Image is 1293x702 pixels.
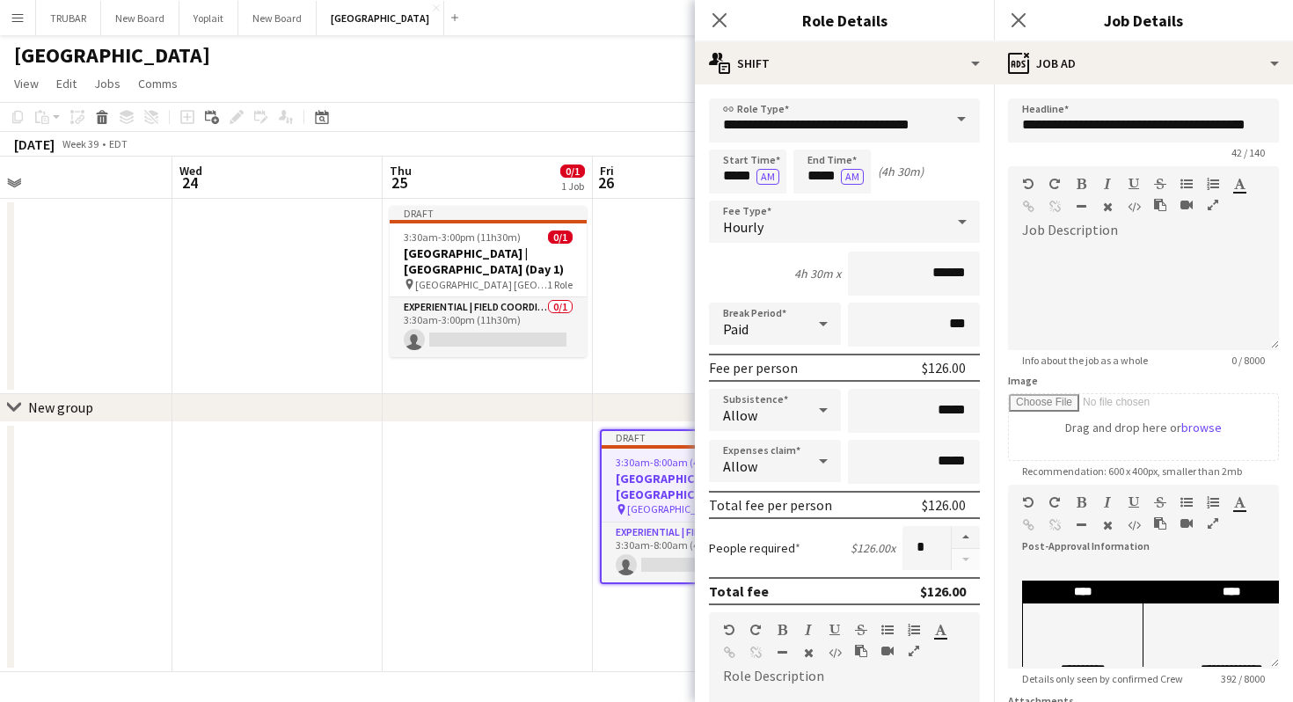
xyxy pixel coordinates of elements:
div: Total fee [709,582,769,600]
button: Strikethrough [855,623,867,637]
button: Undo [1022,177,1034,191]
span: 24 [177,172,202,193]
button: Unordered List [881,623,894,637]
span: Hourly [723,218,763,236]
button: Paste as plain text [1154,198,1166,212]
button: Horizontal Line [776,646,788,660]
button: Redo [1048,495,1061,509]
button: New Board [101,1,179,35]
div: $126.00 [922,496,966,514]
button: New Board [238,1,317,35]
span: Jobs [94,76,121,91]
span: Thu [390,163,412,179]
a: View [7,72,46,95]
a: Comms [131,72,185,95]
div: $126.00 [920,582,966,600]
button: Insert video [881,644,894,658]
span: Comms [138,76,178,91]
span: Allow [723,406,757,424]
span: Paid [723,320,749,338]
h3: [GEOGRAPHIC_DATA] | [GEOGRAPHIC_DATA] (Day 1) [602,471,795,502]
div: 1 Job [561,179,584,193]
button: Horizontal Line [1075,518,1087,532]
div: [DATE] [14,135,55,153]
h3: [GEOGRAPHIC_DATA] | [GEOGRAPHIC_DATA] (Day 1) [390,245,587,277]
app-card-role: Experiential | Field Coordinator0/13:30am-8:00am (4h30m) [602,523,795,582]
button: AM [841,169,864,185]
button: Text Color [934,623,946,637]
button: Redo [1048,177,1061,191]
span: [GEOGRAPHIC_DATA] [GEOGRAPHIC_DATA] [415,278,547,291]
button: Fullscreen [908,644,920,658]
span: 3:30am-3:00pm (11h30m) [404,230,521,244]
button: TRUBAR [36,1,101,35]
button: HTML Code [1128,200,1140,214]
span: 42 / 140 [1217,146,1279,159]
button: Bold [1075,495,1087,509]
h3: Job Details [994,9,1293,32]
button: Underline [1128,177,1140,191]
span: 0/1 [560,165,585,178]
button: Underline [1128,495,1140,509]
button: Clear Formatting [802,646,815,660]
button: Bold [776,623,788,637]
a: Jobs [87,72,128,95]
div: $126.00 x [851,540,895,556]
div: Shift [695,42,994,84]
div: $126.00 [922,359,966,377]
button: Clear Formatting [1101,200,1114,214]
button: Italic [1101,495,1114,509]
div: Draft [390,206,587,220]
span: 0 / 8000 [1217,354,1279,367]
div: Total fee per person [709,496,832,514]
button: Bold [1075,177,1087,191]
button: Insert video [1180,516,1193,530]
button: Paste as plain text [1154,516,1166,530]
h3: Role Details [695,9,994,32]
button: Italic [802,623,815,637]
div: 4h 30m x [794,266,841,282]
button: Fullscreen [1207,516,1219,530]
button: Text Color [1233,495,1246,509]
div: New group [28,399,93,416]
span: [GEOGRAPHIC_DATA] [GEOGRAPHIC_DATA] [627,502,756,516]
div: Fee per person [709,359,798,377]
h1: [GEOGRAPHIC_DATA] [14,42,210,69]
span: 3:30am-8:00am (4h30m) [616,456,728,469]
div: EDT [109,137,128,150]
button: HTML Code [1128,518,1140,532]
div: (4h 30m) [878,164,924,179]
button: Insert video [1180,198,1193,212]
div: Draft [602,431,795,445]
button: Horizontal Line [1075,200,1087,214]
span: 26 [597,172,614,193]
app-job-card: Draft3:30am-3:00pm (11h30m)0/1[GEOGRAPHIC_DATA] | [GEOGRAPHIC_DATA] (Day 1) [GEOGRAPHIC_DATA] [GE... [390,206,587,357]
button: Unordered List [1180,495,1193,509]
app-job-card: Draft3:30am-8:00am (4h30m)0/1[GEOGRAPHIC_DATA] | [GEOGRAPHIC_DATA] (Day 1) [GEOGRAPHIC_DATA] [GEO... [600,429,797,584]
button: Redo [749,623,762,637]
button: HTML Code [829,646,841,660]
button: Text Color [1233,177,1246,191]
span: View [14,76,39,91]
span: Recommendation: 600 x 400px, smaller than 2mb [1008,464,1256,478]
div: Job Ad [994,42,1293,84]
button: Ordered List [1207,177,1219,191]
button: Undo [723,623,735,637]
button: Clear Formatting [1101,518,1114,532]
span: Fri [600,163,614,179]
label: People required [709,540,800,556]
button: AM [756,169,779,185]
span: Edit [56,76,77,91]
span: Allow [723,457,757,475]
span: Week 39 [58,137,102,150]
button: Fullscreen [1207,198,1219,212]
span: 0/1 [548,230,573,244]
app-card-role: Experiential | Field Coordinator0/13:30am-3:00pm (11h30m) [390,297,587,357]
button: Strikethrough [1154,177,1166,191]
button: Ordered List [1207,495,1219,509]
button: Strikethrough [1154,495,1166,509]
span: 1 Role [547,278,573,291]
button: Undo [1022,495,1034,509]
button: Yoplait [179,1,238,35]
